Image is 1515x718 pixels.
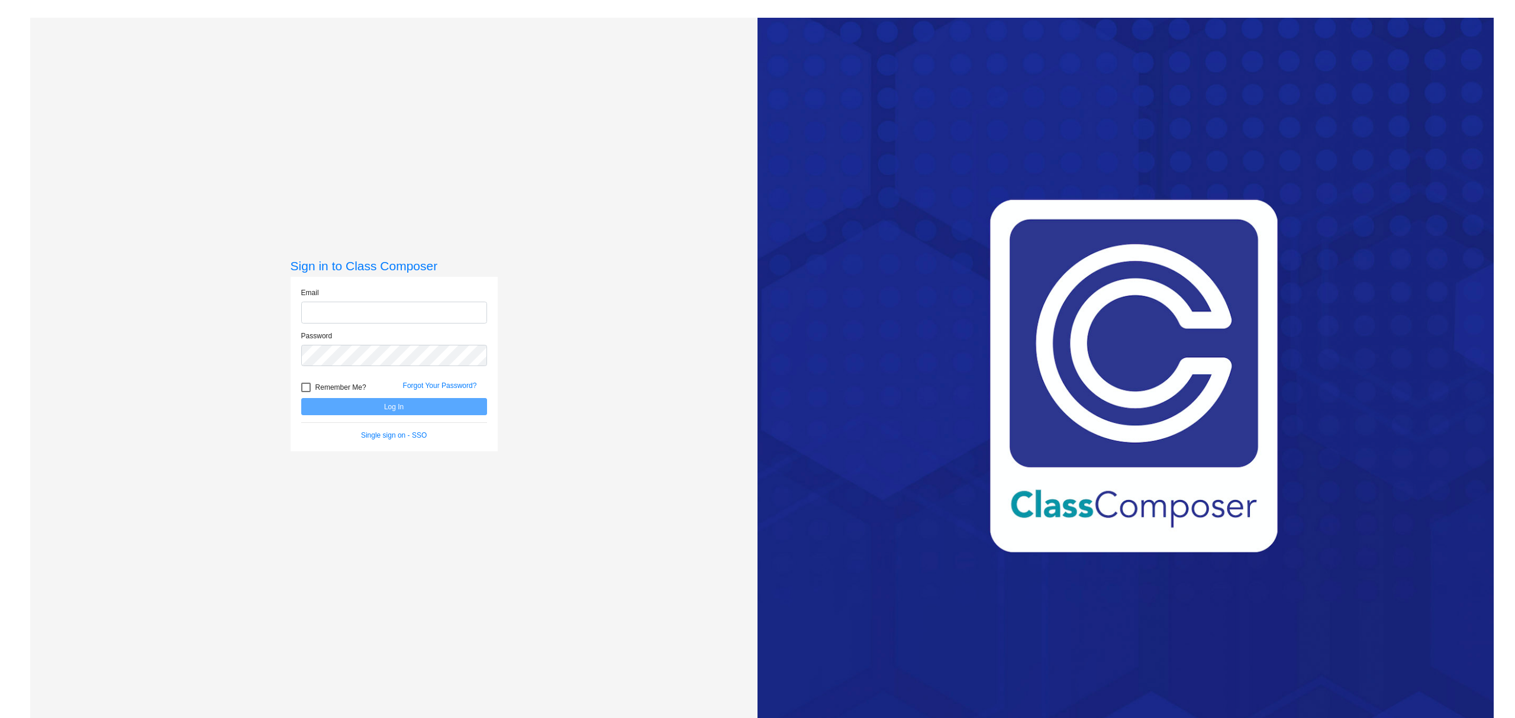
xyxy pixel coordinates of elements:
[315,380,366,394] span: Remember Me?
[301,287,319,298] label: Email
[301,331,333,341] label: Password
[403,381,477,390] a: Forgot Your Password?
[301,398,487,415] button: Log In
[291,258,498,273] h3: Sign in to Class Composer
[361,431,427,439] a: Single sign on - SSO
